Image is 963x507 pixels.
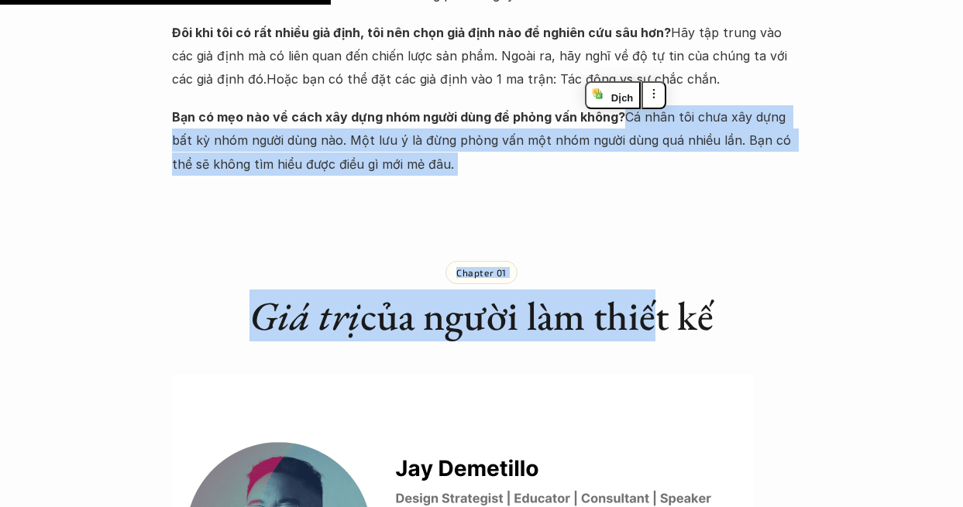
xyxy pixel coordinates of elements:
p: Chapter 01 [456,267,507,278]
p: Cá nhân tôi chưa xây dựng bất kỳ nhóm người dùng nào. Một lưu ý là đừng phỏng vấn một nhóm người ... [172,105,792,176]
em: Giá trị [249,289,360,341]
h2: của người làm thiết kế [172,292,792,340]
strong: Đôi khi tôi có rất nhiều giả định, tôi nên chọn giả định nào để nghiên cứu sâu hơn? [172,25,671,40]
strong: Bạn có mẹo nào về cách xây dựng nhóm người dùng để phỏng vấn không? [172,109,625,125]
p: Hãy tập trung vào các giả định mà có liên quan đến chiến lược sản phẩm. Ngoài ra, hãy nghĩ về độ ... [172,21,792,91]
